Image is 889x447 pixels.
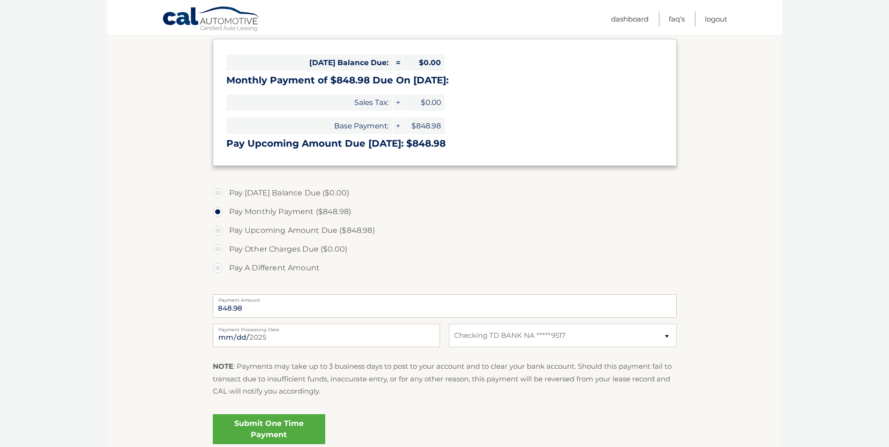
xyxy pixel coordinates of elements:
label: Pay A Different Amount [213,259,677,277]
a: Submit One Time Payment [213,414,325,444]
h3: Monthly Payment of $848.98 Due On [DATE]: [226,74,663,86]
p: : Payments may take up to 3 business days to post to your account and to clear your bank account.... [213,360,677,397]
span: Base Payment: [226,118,392,134]
span: $848.98 [403,118,445,134]
a: Dashboard [611,11,649,27]
label: Payment Amount [213,294,677,302]
span: $0.00 [403,94,445,111]
h3: Pay Upcoming Amount Due [DATE]: $848.98 [226,138,663,149]
span: [DATE] Balance Due: [226,54,392,71]
label: Payment Processing Date [213,324,440,331]
a: FAQ's [669,11,685,27]
label: Pay Upcoming Amount Due ($848.98) [213,221,677,240]
strong: NOTE [213,362,233,371]
span: + [393,94,402,111]
input: Payment Date [213,324,440,347]
input: Payment Amount [213,294,677,318]
span: = [393,54,402,71]
a: Logout [705,11,727,27]
label: Pay Monthly Payment ($848.98) [213,202,677,221]
span: + [393,118,402,134]
label: Pay Other Charges Due ($0.00) [213,240,677,259]
label: Pay [DATE] Balance Due ($0.00) [213,184,677,202]
span: Sales Tax: [226,94,392,111]
span: $0.00 [403,54,445,71]
a: Cal Automotive [162,6,261,33]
